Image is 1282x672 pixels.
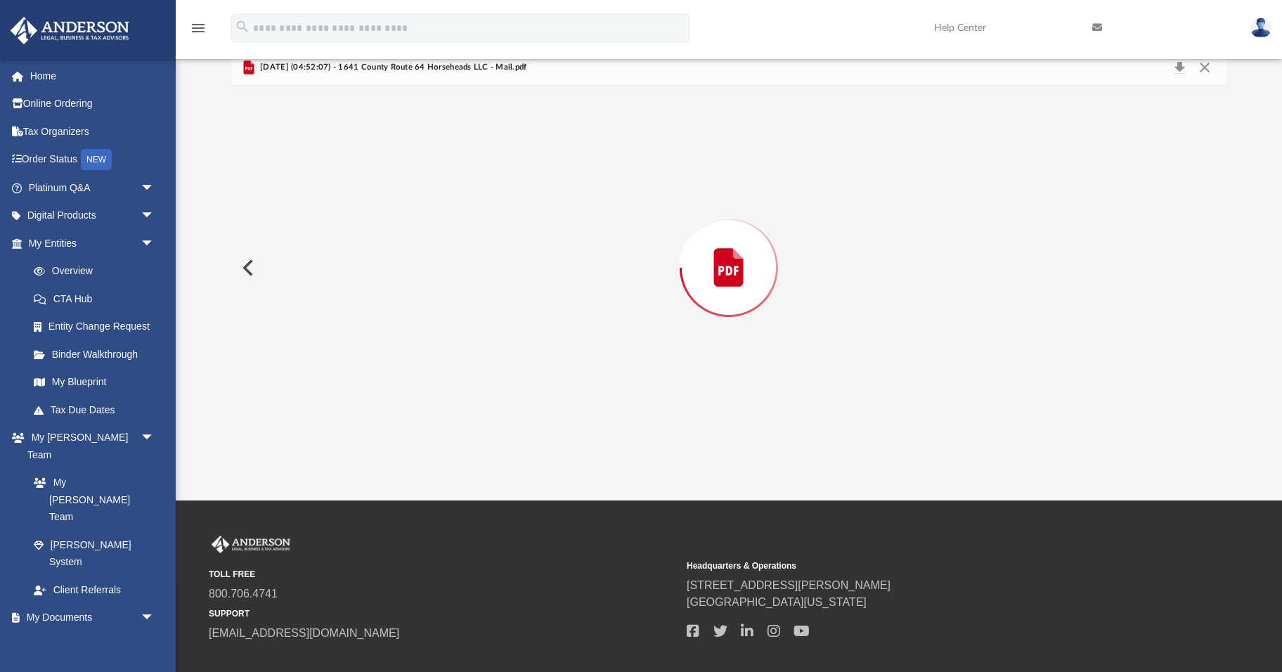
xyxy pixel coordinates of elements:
[141,174,169,202] span: arrow_drop_down
[141,229,169,258] span: arrow_drop_down
[190,20,207,37] i: menu
[231,49,1227,449] div: Preview
[209,607,677,620] small: SUPPORT
[209,568,677,581] small: TOLL FREE
[687,579,891,591] a: [STREET_ADDRESS][PERSON_NAME]
[10,62,176,90] a: Home
[235,19,250,34] i: search
[10,604,169,632] a: My Documentsarrow_drop_down
[20,576,169,604] a: Client Referrals
[1167,58,1192,77] button: Download
[687,596,867,608] a: [GEOGRAPHIC_DATA][US_STATE]
[10,90,176,118] a: Online Ordering
[209,536,293,554] img: Anderson Advisors Platinum Portal
[20,469,162,531] a: My [PERSON_NAME] Team
[141,604,169,633] span: arrow_drop_down
[231,248,262,287] button: Previous File
[10,174,176,202] a: Platinum Q&Aarrow_drop_down
[10,424,169,469] a: My [PERSON_NAME] Teamarrow_drop_down
[20,368,169,396] a: My Blueprint
[6,17,134,44] img: Anderson Advisors Platinum Portal
[20,285,176,313] a: CTA Hub
[20,396,176,424] a: Tax Due Dates
[687,560,1155,572] small: Headquarters & Operations
[20,340,176,368] a: Binder Walkthrough
[81,149,112,170] div: NEW
[20,257,176,285] a: Overview
[10,229,176,257] a: My Entitiesarrow_drop_down
[10,117,176,146] a: Tax Organizers
[209,627,399,639] a: [EMAIL_ADDRESS][DOMAIN_NAME]
[141,202,169,231] span: arrow_drop_down
[257,61,527,74] span: [DATE] (04:52:07) - 1641 County Route 64 Horseheads LLC - Mail.pdf
[20,531,169,576] a: [PERSON_NAME] System
[1192,58,1217,77] button: Close
[190,27,207,37] a: menu
[209,588,278,600] a: 800.706.4741
[20,313,176,341] a: Entity Change Request
[10,202,176,230] a: Digital Productsarrow_drop_down
[1250,18,1271,38] img: User Pic
[10,146,176,174] a: Order StatusNEW
[141,424,169,453] span: arrow_drop_down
